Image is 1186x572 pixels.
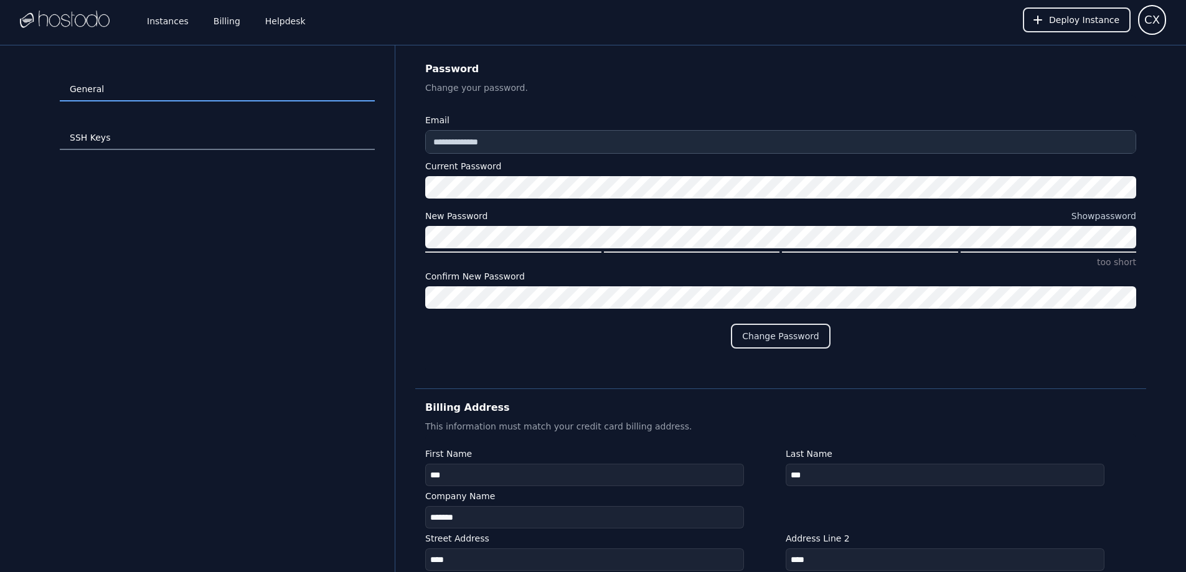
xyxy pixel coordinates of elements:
[425,489,1136,504] label: Company Name
[425,256,1136,269] p: too short
[1144,11,1160,29] span: CX
[425,60,1136,78] h2: Password
[425,419,1136,434] p: This information must match your credit card billing address.
[425,209,487,223] div: New Password
[425,446,776,461] label: First Name
[425,531,776,546] label: Street Address
[60,78,375,101] a: General
[731,324,830,349] button: Change Password
[20,11,110,29] img: Logo
[425,399,1136,416] h2: Billing Address
[425,80,1136,95] p: Change your password.
[786,531,1136,546] label: Address Line 2
[786,446,1136,461] label: Last Name
[60,126,375,150] a: SSH Keys
[425,159,1136,174] label: Current Password
[1023,7,1131,32] button: Deploy Instance
[1138,5,1166,35] button: User menu
[425,269,1136,284] label: Confirm New Password
[1049,14,1119,26] span: Deploy Instance
[1071,210,1136,222] button: New Password
[425,113,1136,128] label: Email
